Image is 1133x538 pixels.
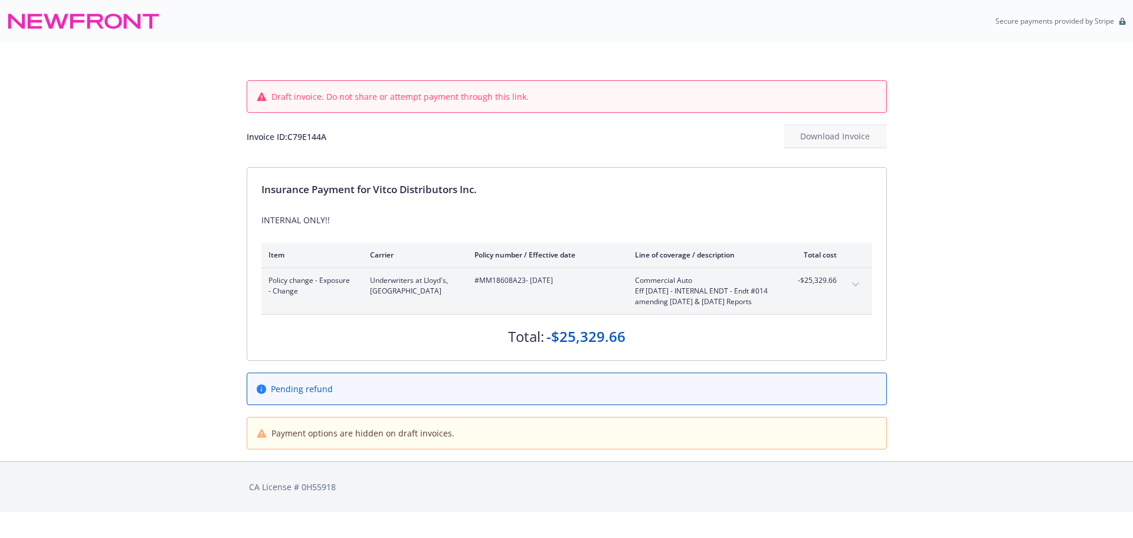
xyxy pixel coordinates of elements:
[546,327,626,347] div: -$25,329.66
[271,427,454,439] span: Payment options are hidden on draft invoices.
[635,275,774,286] span: Commercial Auto
[793,250,837,260] div: Total cost
[370,275,456,296] span: Underwriters at Lloyd's, [GEOGRAPHIC_DATA]
[271,90,529,103] span: Draft invoice. Do not share or attempt payment through this link.
[268,275,351,296] span: Policy change - Exposure - Change
[249,481,885,493] div: CA License # 0H55918
[261,268,872,314] div: Policy change - Exposure - ChangeUnderwriters at Lloyd's, [GEOGRAPHIC_DATA]#MM18608A23- [DATE]Com...
[846,275,865,294] button: expand content
[370,250,456,260] div: Carrier
[261,182,872,197] div: Insurance Payment for Vitco Distributors Inc.
[261,214,872,226] div: INTERNAL ONLY!!
[996,16,1114,26] p: Secure payments provided by Stripe
[635,250,774,260] div: Line of coverage / description
[247,131,326,143] div: Invoice ID: C79E144A
[271,383,333,395] span: Pending refund
[635,286,774,307] span: Eff [DATE] - INTERNAL ENDT - Endt #014 amending [DATE] & [DATE] Reports
[474,250,616,260] div: Policy number / Effective date
[474,275,616,286] span: #MM18608A23 - [DATE]
[268,250,351,260] div: Item
[784,125,887,148] div: Download Invoice
[635,275,774,307] span: Commercial AutoEff [DATE] - INTERNAL ENDT - Endt #014 amending [DATE] & [DATE] Reports
[793,275,837,286] span: -$25,329.66
[508,327,544,347] div: Total:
